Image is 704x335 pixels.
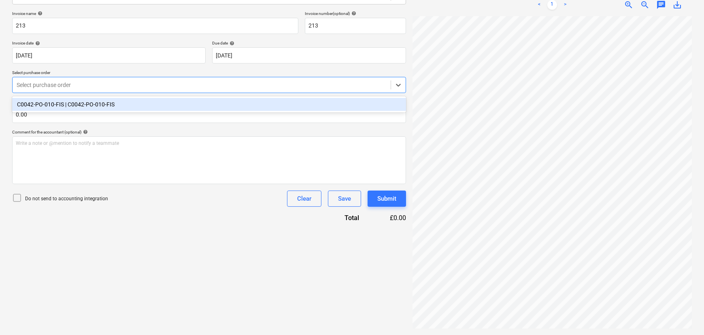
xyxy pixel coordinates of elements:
[212,40,406,46] div: Due date
[12,47,206,64] input: Invoice date not specified
[301,213,372,223] div: Total
[212,47,406,64] input: Due date not specified
[287,191,321,207] button: Clear
[305,11,406,16] div: Invoice number (optional)
[34,41,40,46] span: help
[36,11,43,16] span: help
[12,40,206,46] div: Invoice date
[377,193,396,204] div: Submit
[368,191,406,207] button: Submit
[81,129,88,134] span: help
[328,191,361,207] button: Save
[228,41,234,46] span: help
[12,11,298,16] div: Invoice name
[664,296,704,335] iframe: Chat Widget
[338,193,351,204] div: Save
[372,213,406,223] div: £0.00
[12,107,406,123] input: Invoice total amount (optional)
[12,98,406,111] div: C0042-PO-010-FIS | C0042-PO-010-FIS
[12,129,406,135] div: Comment for the accountant (optional)
[12,18,298,34] input: Invoice name
[297,193,311,204] div: Clear
[12,70,406,77] p: Select purchase order
[25,195,108,202] p: Do not send to accounting integration
[350,11,356,16] span: help
[305,18,406,34] input: Invoice number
